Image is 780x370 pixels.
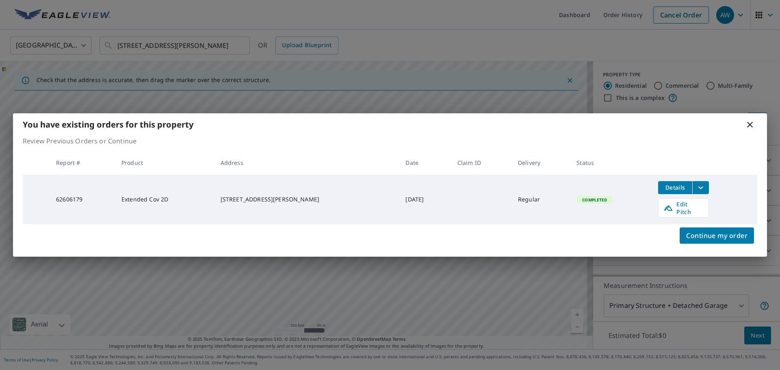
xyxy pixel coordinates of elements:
[680,227,754,244] button: Continue my order
[214,151,399,175] th: Address
[451,151,511,175] th: Claim ID
[115,175,214,224] td: Extended Cov 2D
[570,151,652,175] th: Status
[663,200,704,216] span: Edit Pitch
[658,198,709,218] a: Edit Pitch
[50,175,115,224] td: 62606179
[399,151,451,175] th: Date
[221,195,393,203] div: [STREET_ADDRESS][PERSON_NAME]
[511,151,570,175] th: Delivery
[686,230,747,241] span: Continue my order
[399,175,451,224] td: [DATE]
[663,184,687,191] span: Details
[23,119,193,130] b: You have existing orders for this property
[511,175,570,224] td: Regular
[577,197,612,203] span: Completed
[115,151,214,175] th: Product
[692,181,709,194] button: filesDropdownBtn-62606179
[50,151,115,175] th: Report #
[23,136,757,146] p: Review Previous Orders or Continue
[658,181,692,194] button: detailsBtn-62606179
